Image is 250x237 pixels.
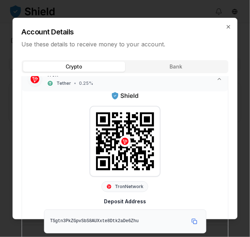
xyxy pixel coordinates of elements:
[22,67,228,91] button: TronTronTetherTether•0.25%
[79,80,93,86] span: 0.25 %
[48,81,53,86] img: Tether
[31,75,39,83] img: Tron
[111,91,139,100] img: Shield Logo
[121,138,129,145] img: Tron
[74,80,76,86] span: •
[115,184,144,190] span: Tron Network
[188,216,200,227] button: Copy to clipboard
[23,62,125,72] button: Crypto
[50,218,184,225] div: TSgtn3PkZGpvSbS8AUXxte8Dtk2aDe6Zhu
[104,198,146,204] label: Deposit Address
[125,62,227,72] button: Bank
[47,71,59,78] span: Tron
[22,40,229,49] p: Use these details to receive money to your account.
[22,27,229,37] h2: Account Details
[57,80,71,86] span: Tether
[107,184,112,189] img: Tron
